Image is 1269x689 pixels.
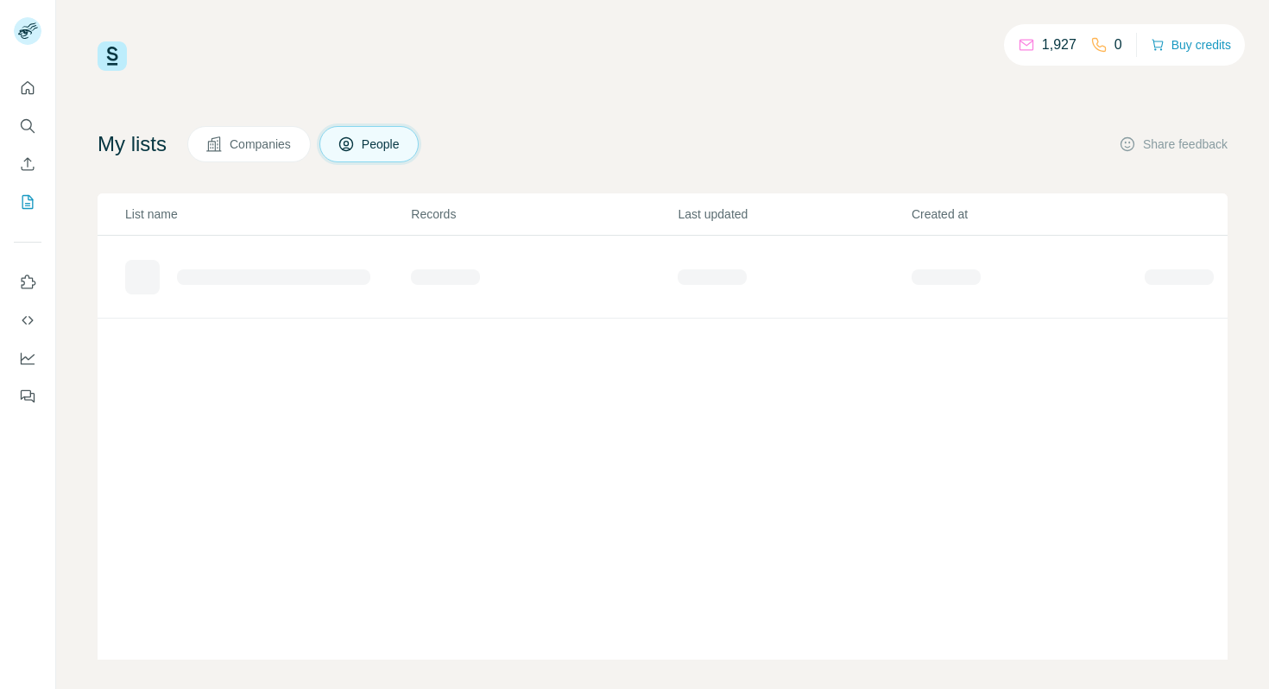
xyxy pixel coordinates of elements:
[98,130,167,158] h4: My lists
[1119,136,1228,153] button: Share feedback
[1114,35,1122,55] p: 0
[14,267,41,298] button: Use Surfe on LinkedIn
[14,186,41,218] button: My lists
[1042,35,1076,55] p: 1,927
[14,381,41,412] button: Feedback
[125,205,409,223] p: List name
[14,73,41,104] button: Quick start
[411,205,676,223] p: Records
[230,136,293,153] span: Companies
[912,205,1143,223] p: Created at
[1151,33,1231,57] button: Buy credits
[362,136,401,153] span: People
[14,149,41,180] button: Enrich CSV
[14,305,41,336] button: Use Surfe API
[14,343,41,374] button: Dashboard
[678,205,909,223] p: Last updated
[14,111,41,142] button: Search
[98,41,127,71] img: Surfe Logo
